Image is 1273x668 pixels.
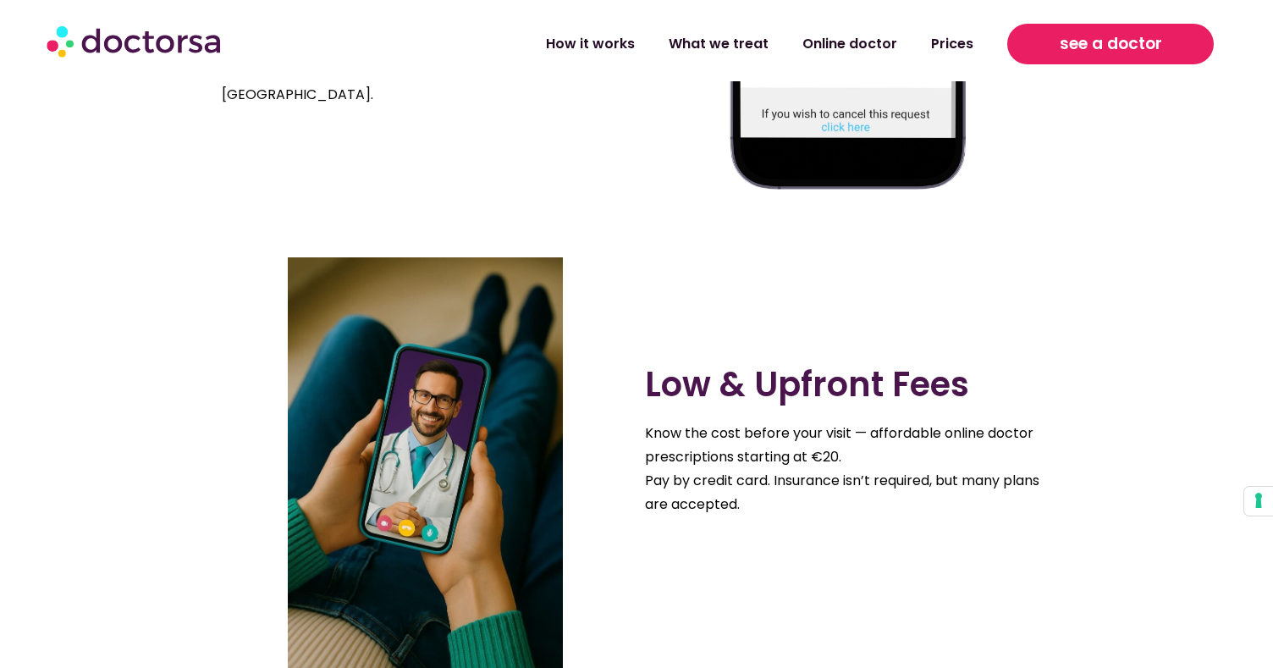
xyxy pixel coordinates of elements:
a: see a doctor [1007,24,1214,64]
a: What we treat [652,25,785,63]
a: How it works [529,25,652,63]
p: Know the cost before your visit — affordable online doctor prescriptions starting at €20. Pay by ... [645,422,1051,516]
h2: Low & Upfront Fees [645,364,1051,405]
button: Your consent preferences for tracking technologies [1244,487,1273,516]
nav: Menu [336,25,991,63]
span: see a doctor [1060,30,1162,58]
p: Pick up your meds at any local pharmacy in [GEOGRAPHIC_DATA]. [222,59,628,107]
a: Prices [914,25,990,63]
a: Online doctor [785,25,914,63]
